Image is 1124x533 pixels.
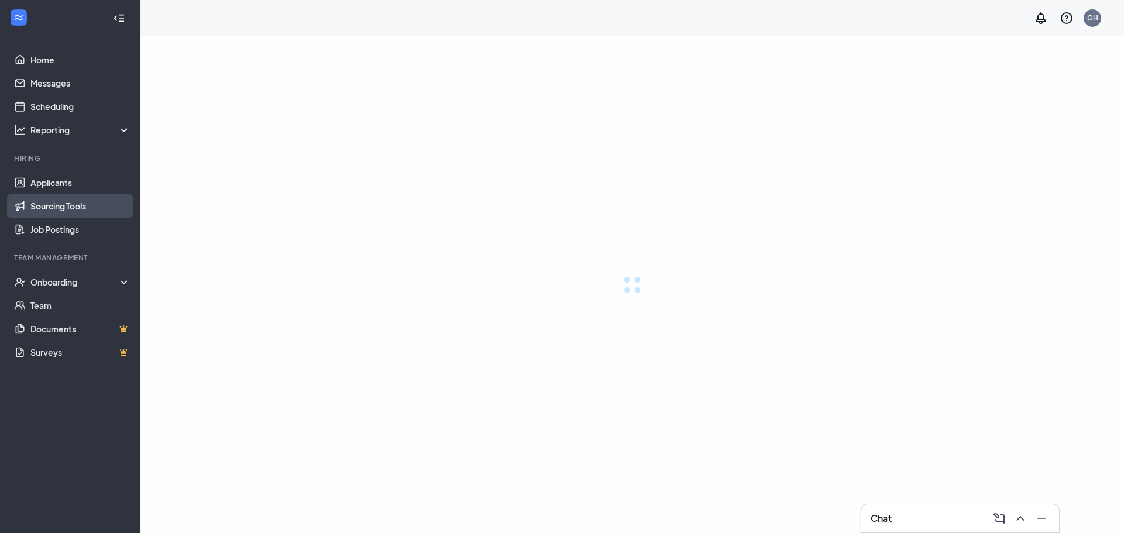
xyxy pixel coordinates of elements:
[30,95,131,118] a: Scheduling
[14,253,128,263] div: Team Management
[1060,11,1074,25] svg: QuestionInfo
[30,317,131,341] a: DocumentsCrown
[1010,509,1029,528] button: ChevronUp
[113,12,125,24] svg: Collapse
[30,218,131,241] a: Job Postings
[13,12,25,23] svg: WorkstreamLogo
[30,171,131,194] a: Applicants
[30,71,131,95] a: Messages
[871,512,892,525] h3: Chat
[14,124,26,136] svg: Analysis
[1087,13,1098,23] div: GH
[992,511,1006,525] svg: ComposeMessage
[30,294,131,317] a: Team
[989,509,1008,528] button: ComposeMessage
[30,48,131,71] a: Home
[30,341,131,364] a: SurveysCrown
[14,153,128,163] div: Hiring
[30,276,131,288] div: Onboarding
[30,194,131,218] a: Sourcing Tools
[1034,11,1048,25] svg: Notifications
[14,276,26,288] svg: UserCheck
[1034,511,1048,525] svg: Minimize
[1013,511,1027,525] svg: ChevronUp
[30,124,131,136] div: Reporting
[1031,509,1050,528] button: Minimize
